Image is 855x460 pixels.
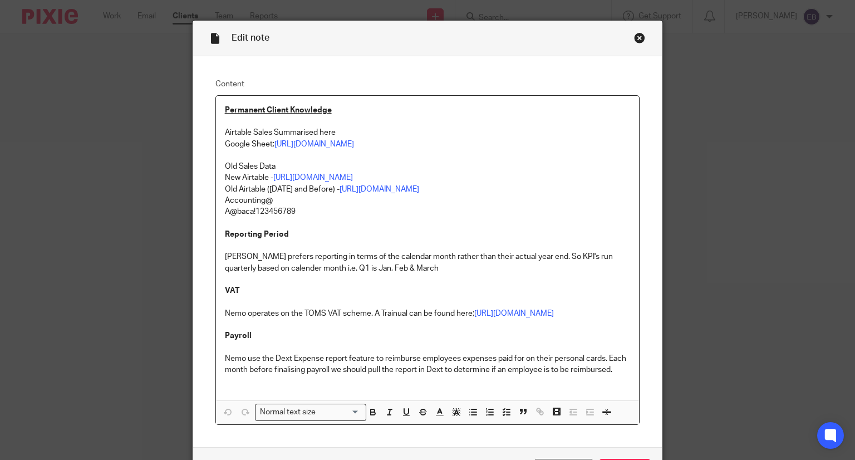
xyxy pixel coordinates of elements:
p: Nemo operates on the TOMS VAT scheme. A Trainual can be found here; [225,308,631,319]
div: Search for option [255,404,366,421]
p: Old Sales Data [225,161,631,172]
label: Content [215,79,640,90]
p: [PERSON_NAME] prefers reporting in terms of the calendar month rather than their actual year end.... [225,251,631,274]
a: [URL][DOMAIN_NAME] [273,174,353,182]
strong: Payroll [225,332,252,340]
div: Close this dialog window [634,32,645,43]
a: [URL][DOMAIN_NAME] [474,310,554,317]
strong: VAT [225,287,240,295]
u: Permanent Client Knowledge [225,106,332,114]
a: [URL][DOMAIN_NAME] [340,185,419,193]
strong: Reporting Period [225,231,289,238]
p: Old Airtable ([DATE] and Before) - [225,184,631,195]
p: Google Sheet: [225,139,631,150]
span: Normal text size [258,407,318,418]
input: Search for option [320,407,360,418]
span: Edit note [232,33,269,42]
p: Airtable Sales Summarised here [225,127,631,138]
p: Accounting@ [225,195,631,206]
p: Nemo use the Dext Expense report feature to reimburse employees expenses paid for on their person... [225,353,631,387]
p: A@baca!123456789 [225,206,631,229]
a: [URL][DOMAIN_NAME] [274,140,354,148]
p: New Airtable - [225,172,631,183]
